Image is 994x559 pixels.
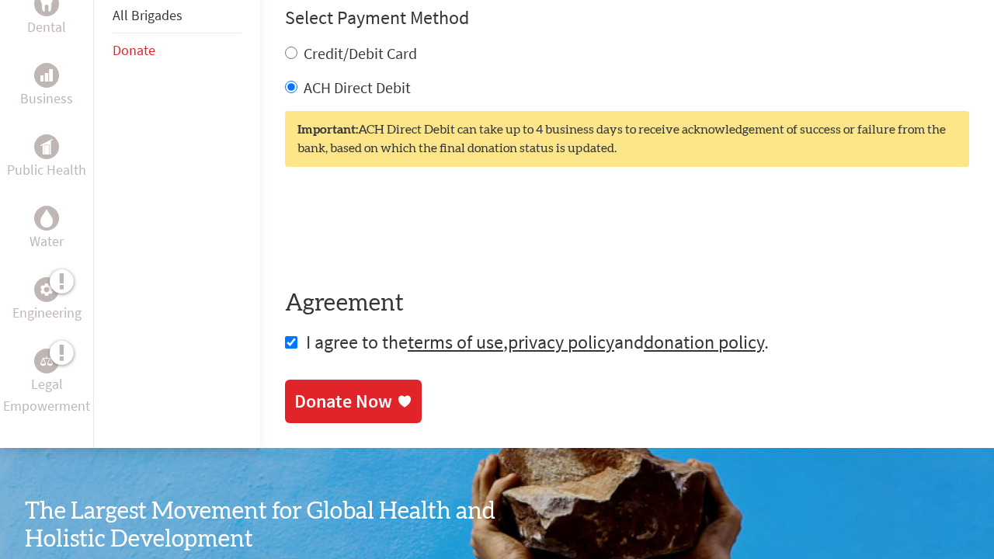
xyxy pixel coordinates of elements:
[644,330,764,354] a: donation policy
[508,330,614,354] a: privacy policy
[306,330,769,354] span: I agree to the , and .
[34,63,59,88] div: Business
[285,198,521,259] iframe: reCAPTCHA
[30,231,64,252] p: Water
[40,356,53,366] img: Legal Empowerment
[113,33,242,68] li: Donate
[40,69,53,82] img: Business
[285,290,969,318] h4: Agreement
[34,277,59,302] div: Engineering
[113,6,182,24] a: All Brigades
[27,16,66,38] p: Dental
[40,139,53,155] img: Public Health
[285,5,969,30] h4: Select Payment Method
[40,283,53,296] img: Engineering
[7,159,86,181] p: Public Health
[285,380,422,423] a: Donate Now
[30,206,64,252] a: WaterWater
[304,43,417,63] label: Credit/Debit Card
[294,389,392,414] div: Donate Now
[113,41,155,59] a: Donate
[304,78,411,97] label: ACH Direct Debit
[34,349,59,373] div: Legal Empowerment
[34,134,59,159] div: Public Health
[40,210,53,227] img: Water
[12,277,82,324] a: EngineeringEngineering
[20,88,73,109] p: Business
[12,302,82,324] p: Engineering
[25,498,497,554] h3: The Largest Movement for Global Health and Holistic Development
[297,123,358,136] strong: Important:
[408,330,503,354] a: terms of use
[34,206,59,231] div: Water
[3,373,90,417] p: Legal Empowerment
[20,63,73,109] a: BusinessBusiness
[3,349,90,417] a: Legal EmpowermentLegal Empowerment
[7,134,86,181] a: Public HealthPublic Health
[285,111,969,167] div: ACH Direct Debit can take up to 4 business days to receive acknowledgement of success or failure ...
